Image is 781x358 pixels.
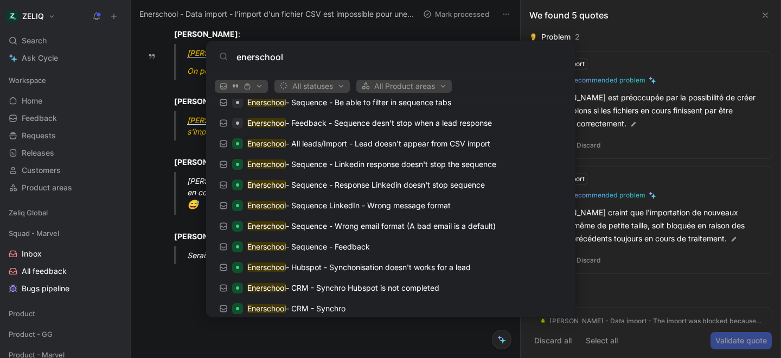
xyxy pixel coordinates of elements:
[247,221,286,231] mark: Enerschool
[210,236,571,257] a: Enerschool- Sequence - Feedback
[210,92,571,113] a: Enerschool- Sequence - Be able to filter in sequence tabs
[247,263,286,272] mark: Enerschool
[247,139,286,148] mark: Enerschool
[247,98,286,107] mark: Enerschool
[247,159,286,169] mark: Enerschool
[247,261,471,274] p: - Hubspot - Synchonisation doesn't works for a lead
[210,175,571,195] a: Enerschool- Sequence - Response Linkedin doesn't stop sequence
[247,158,496,171] p: - Sequence - Linkedin response doesn't stop the sequence
[210,216,571,236] a: Enerschool- Sequence - Wrong email format (A bad email is a default)
[247,240,370,253] p: - Sequence - Feedback
[247,302,345,315] p: - CRM - Synchro
[210,278,571,298] a: Enerschool- CRM - Synchro Hubspot is not completed
[247,304,286,313] mark: Enerschool
[236,50,562,63] input: Type a command or search anything
[210,113,571,133] a: Enerschool- Feedback - Sequence desn't stop when a lead response
[210,133,571,154] a: Enerschool- All leads/Import - Lead doesn't appear from CSV import
[247,118,286,127] mark: Enerschool
[247,282,439,295] p: - CRM - Synchro Hubspot is not completed
[247,180,286,189] mark: Enerschool
[356,80,452,93] button: All Product areas
[210,257,571,278] a: Enerschool- Hubspot - Synchonisation doesn't works for a lead
[361,80,447,93] span: All Product areas
[247,199,451,212] p: - Sequence LinkedIn - Wrong message format
[210,195,571,216] a: Enerschool- Sequence LinkedIn - Wrong message format
[247,96,451,109] p: - Sequence - Be able to filter in sequence tabs
[274,80,350,93] button: All statuses
[247,117,492,130] p: - Feedback - Sequence desn't stop when a lead response
[247,220,496,233] p: - Sequence - Wrong email format (A bad email is a default)
[247,283,286,292] mark: Enerschool
[210,154,571,175] a: Enerschool- Sequence - Linkedin response doesn't stop the sequence
[247,201,286,210] mark: Enerschool
[247,178,485,191] p: - Sequence - Response Linkedin doesn't stop sequence
[279,80,345,93] span: All statuses
[210,298,571,319] a: Enerschool- CRM - Synchro
[247,137,490,150] p: - All leads/Import - Lead doesn't appear from CSV import
[247,242,286,251] mark: Enerschool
